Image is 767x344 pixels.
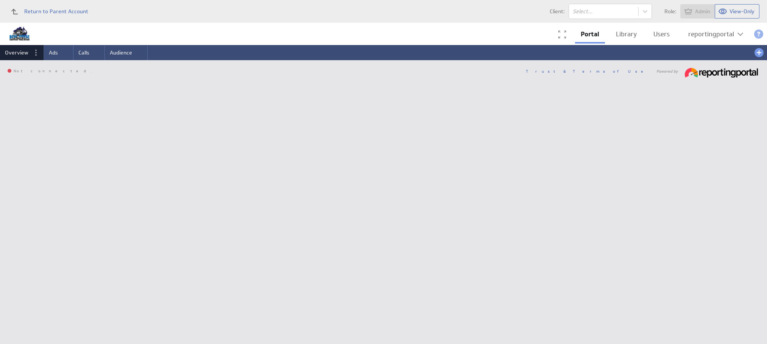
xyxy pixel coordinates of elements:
span: Client: [550,9,565,14]
a: Trust & Terms of Use [526,68,649,74]
span: Admin [695,8,710,15]
div: Go to my dashboards [8,24,31,45]
li: Calls [73,45,105,60]
a: Return to Parent Account [6,3,88,20]
a: Portal [575,26,605,42]
div: reportingportal [688,31,734,37]
span: Powered by [656,69,678,73]
span: Ads [49,49,58,56]
button: View as View-Only [715,4,759,19]
span: Overview [5,49,28,56]
li: Audience [105,45,148,60]
div: Menu [28,45,44,60]
div: Enter full screen (TV) mode [558,31,566,38]
span: View-Only [730,8,755,15]
img: reportingportal_233x30.png [684,68,759,78]
a: Library [610,26,642,42]
span: Calls [78,49,89,56]
li: Ads [44,45,73,60]
span: Return to Parent Account [24,9,88,14]
a: Users [648,26,675,42]
button: View as Admin [680,4,715,19]
span: Not connected. [8,69,92,73]
div: Select... [573,9,634,14]
span: Audience [110,49,132,56]
div: Add a dashboard [751,45,767,60]
span: Role: [664,9,677,14]
img: Reporting Portal logo [8,26,31,43]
